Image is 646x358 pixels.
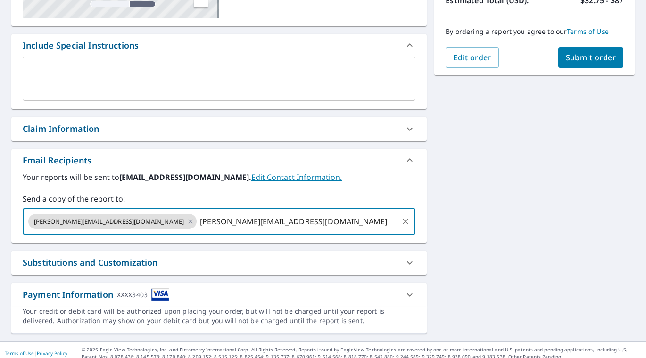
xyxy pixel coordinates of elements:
b: [EMAIL_ADDRESS][DOMAIN_NAME]. [119,172,251,182]
span: [PERSON_NAME][EMAIL_ADDRESS][DOMAIN_NAME] [28,217,190,226]
a: Terms of Use [5,350,34,357]
div: Substitutions and Customization [23,256,158,269]
button: Edit order [446,47,499,68]
div: Your credit or debit card will be authorized upon placing your order, but will not be charged unt... [23,307,415,325]
p: By ordering a report you agree to our [446,27,623,36]
div: Claim Information [23,122,99,135]
span: Submit order [566,52,616,63]
div: Include Special Instructions [23,39,139,52]
a: Terms of Use [567,27,609,36]
p: | [5,350,67,356]
img: cardImage [151,288,169,301]
button: Clear [399,215,412,228]
div: Email Recipients [23,154,91,167]
a: EditContactInfo [251,172,342,182]
div: Payment Information [23,288,169,301]
div: [PERSON_NAME][EMAIL_ADDRESS][DOMAIN_NAME] [28,214,197,229]
div: Email Recipients [11,149,427,171]
label: Your reports will be sent to [23,171,415,183]
div: Payment InformationXXXX3403cardImage [11,283,427,307]
div: XXXX3403 [117,288,148,301]
a: Privacy Policy [37,350,67,357]
div: Substitutions and Customization [11,251,427,275]
span: Edit order [453,52,491,63]
label: Send a copy of the report to: [23,193,415,204]
button: Submit order [558,47,624,68]
div: Claim Information [11,117,427,141]
div: Include Special Instructions [11,34,427,57]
